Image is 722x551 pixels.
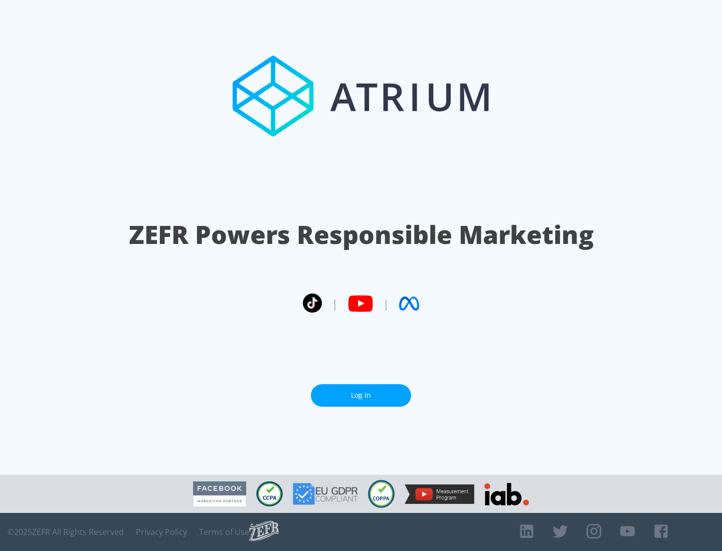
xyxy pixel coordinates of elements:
img: COPPA Compliant [368,480,395,508]
img: CCPA Compliant [256,481,283,506]
img: GDPR Compliant [293,483,358,505]
a: Privacy Policy [136,527,187,537]
img: IAB [484,483,529,505]
a: Log In [311,384,411,407]
span: © 2025 ZEFR All Rights Reserved [8,527,124,537]
a: Terms of Use [199,527,249,537]
img: Facebook Marketing Partner [193,481,246,507]
span: | [383,296,389,311]
h1: ZEFR Powers Responsible Marketing [129,217,594,252]
img: YouTube Measurement Program [405,484,474,504]
span: | [332,296,338,311]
